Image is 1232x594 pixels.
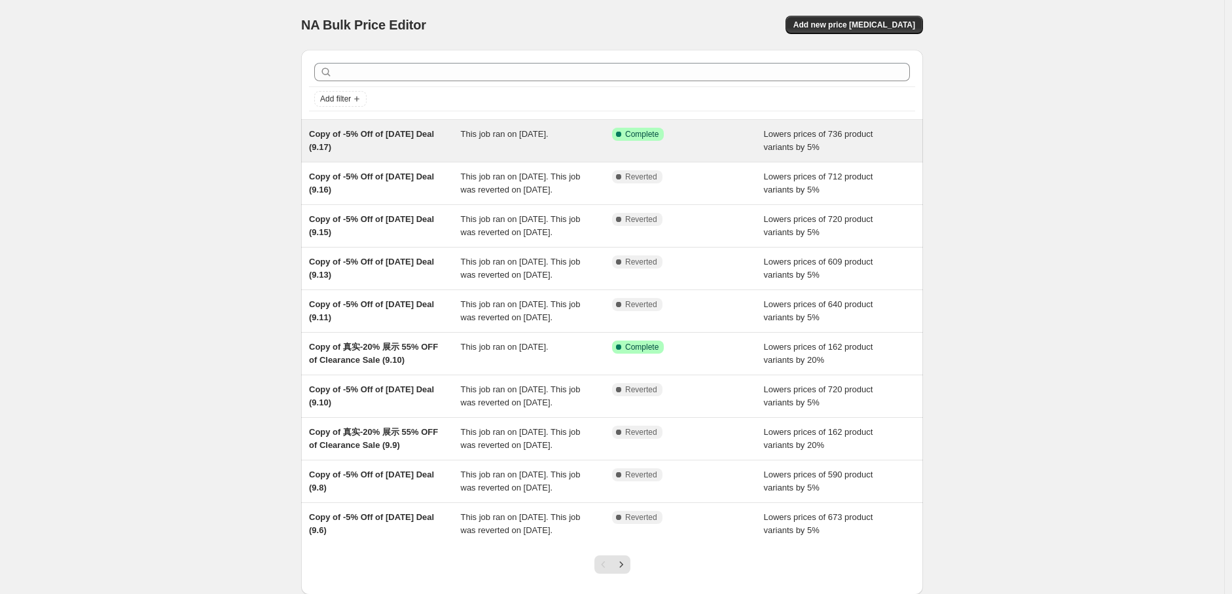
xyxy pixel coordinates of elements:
span: Reverted [625,299,657,310]
span: Copy of -5% Off of [DATE] Deal (9.11) [309,299,434,322]
span: This job ran on [DATE]. This job was reverted on [DATE]. [461,384,581,407]
span: Lowers prices of 736 product variants by 5% [764,129,873,152]
button: Add filter [314,91,367,107]
span: Lowers prices of 640 product variants by 5% [764,299,873,322]
span: Copy of -5% Off of [DATE] Deal (9.8) [309,470,434,492]
span: Copy of -5% Off of [DATE] Deal (9.6) [309,512,434,535]
span: Complete [625,129,659,139]
span: This job ran on [DATE]. [461,342,549,352]
span: Copy of -5% Off of [DATE] Deal (9.17) [309,129,434,152]
span: This job ran on [DATE]. This job was reverted on [DATE]. [461,299,581,322]
span: Copy of -5% Off of [DATE] Deal (9.16) [309,172,434,195]
span: Copy of -5% Off of [DATE] Deal (9.15) [309,214,434,237]
span: Lowers prices of 162 product variants by 20% [764,427,873,450]
span: Lowers prices of 609 product variants by 5% [764,257,873,280]
span: Lowers prices of 673 product variants by 5% [764,512,873,535]
span: Add filter [320,94,351,104]
span: Reverted [625,172,657,182]
span: Copy of -5% Off of [DATE] Deal (9.10) [309,384,434,407]
span: This job ran on [DATE]. This job was reverted on [DATE]. [461,427,581,450]
span: Copy of 真实-20% 展示 55% OFF of Clearance Sale (9.10) [309,342,438,365]
span: This job ran on [DATE]. This job was reverted on [DATE]. [461,512,581,535]
span: This job ran on [DATE]. This job was reverted on [DATE]. [461,470,581,492]
span: Reverted [625,427,657,437]
span: Reverted [625,470,657,480]
span: Reverted [625,512,657,523]
span: Reverted [625,384,657,395]
span: This job ran on [DATE]. [461,129,549,139]
span: Copy of 真实-20% 展示 55% OFF of Clearance Sale (9.9) [309,427,438,450]
span: Lowers prices of 712 product variants by 5% [764,172,873,195]
span: Copy of -5% Off of [DATE] Deal (9.13) [309,257,434,280]
button: Next [612,555,630,574]
span: This job ran on [DATE]. This job was reverted on [DATE]. [461,214,581,237]
span: Lowers prices of 720 product variants by 5% [764,384,873,407]
span: Lowers prices of 720 product variants by 5% [764,214,873,237]
span: Add new price [MEDICAL_DATA] [793,20,915,30]
span: This job ran on [DATE]. This job was reverted on [DATE]. [461,257,581,280]
span: Lowers prices of 590 product variants by 5% [764,470,873,492]
span: Complete [625,342,659,352]
span: Reverted [625,257,657,267]
span: This job ran on [DATE]. This job was reverted on [DATE]. [461,172,581,195]
nav: Pagination [594,555,630,574]
span: Lowers prices of 162 product variants by 20% [764,342,873,365]
span: Reverted [625,214,657,225]
button: Add new price [MEDICAL_DATA] [786,16,923,34]
span: NA Bulk Price Editor [301,18,426,32]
